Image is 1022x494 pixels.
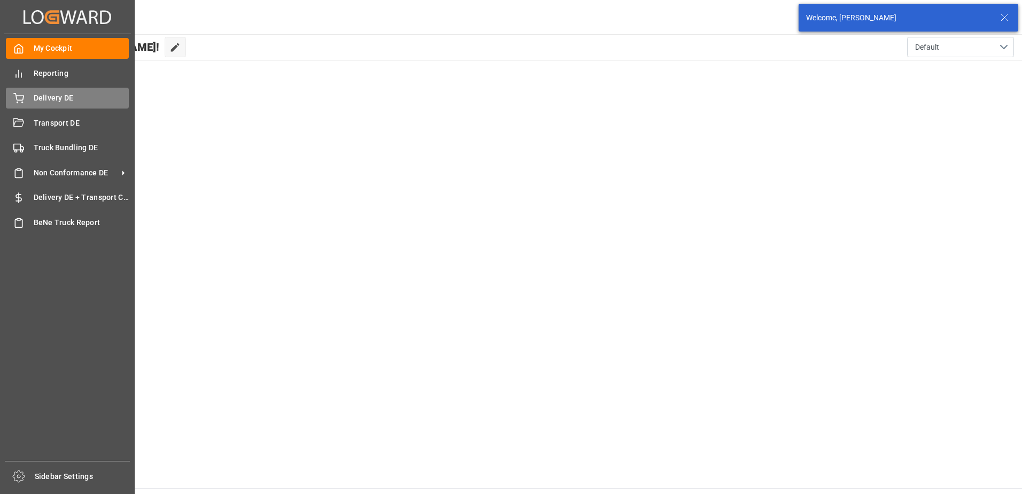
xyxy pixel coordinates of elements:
span: Delivery DE [34,92,129,104]
span: Transport DE [34,118,129,129]
a: Transport DE [6,112,129,133]
span: Truck Bundling DE [34,142,129,153]
span: Delivery DE + Transport Cost [34,192,129,203]
span: My Cockpit [34,43,129,54]
a: My Cockpit [6,38,129,59]
a: BeNe Truck Report [6,212,129,233]
span: Hello [PERSON_NAME]! [44,37,159,57]
a: Reporting [6,63,129,83]
span: Sidebar Settings [35,471,130,482]
span: BeNe Truck Report [34,217,129,228]
span: Reporting [34,68,129,79]
span: Default [915,42,939,53]
a: Delivery DE + Transport Cost [6,187,129,208]
div: Welcome, [PERSON_NAME] [806,12,990,24]
span: Non Conformance DE [34,167,118,179]
a: Truck Bundling DE [6,137,129,158]
button: open menu [907,37,1014,57]
a: Delivery DE [6,88,129,109]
